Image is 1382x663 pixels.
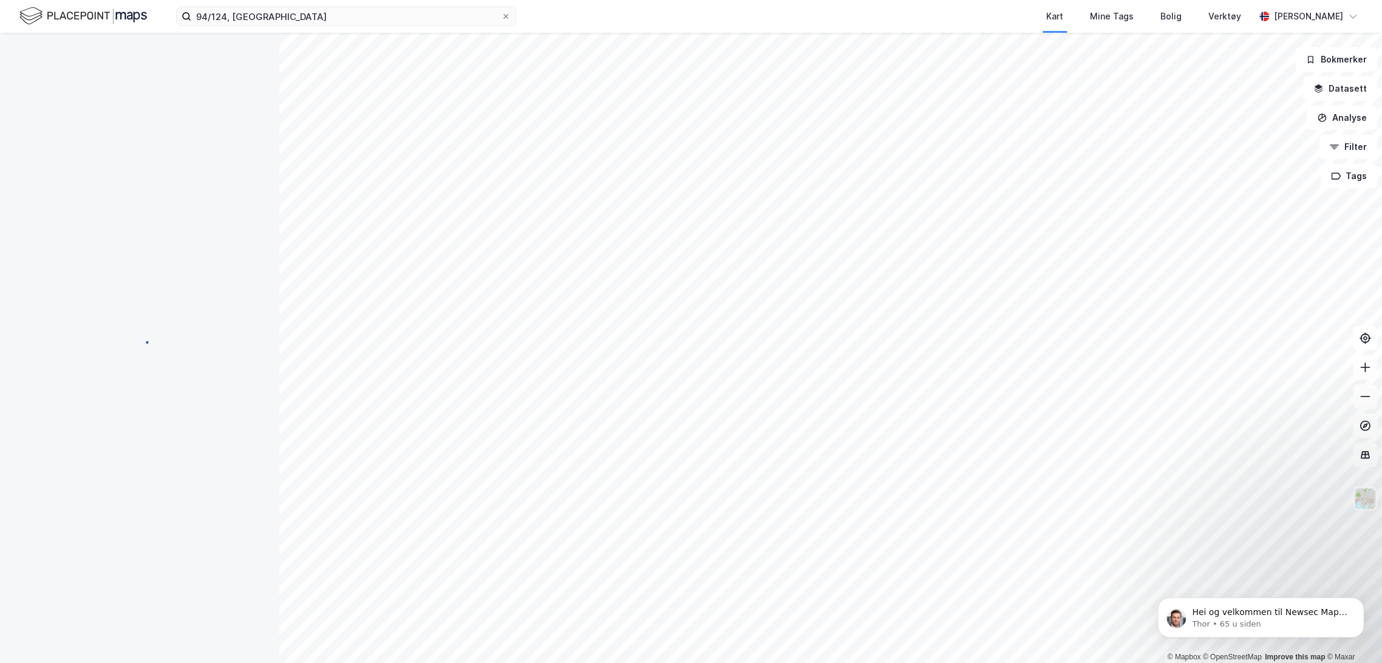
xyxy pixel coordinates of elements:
a: OpenStreetMap [1203,653,1262,661]
button: Analyse [1307,106,1377,130]
img: spinner.a6d8c91a73a9ac5275cf975e30b51cfb.svg [130,331,149,350]
button: Tags [1321,164,1377,188]
button: Bokmerker [1295,47,1377,72]
input: Søk på adresse, matrikkel, gårdeiere, leietakere eller personer [191,7,501,25]
div: Mine Tags [1090,9,1134,24]
div: [PERSON_NAME] [1274,9,1343,24]
div: Bolig [1160,9,1182,24]
img: Z [1353,487,1377,510]
button: Filter [1319,135,1377,159]
iframe: Intercom notifications melding [1139,572,1382,657]
img: logo.f888ab2527a4732fd821a326f86c7f29.svg [19,5,147,27]
div: Verktøy [1208,9,1241,24]
button: Datasett [1303,76,1377,101]
a: Mapbox [1167,653,1200,661]
div: Kart [1046,9,1063,24]
a: Improve this map [1265,653,1325,661]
